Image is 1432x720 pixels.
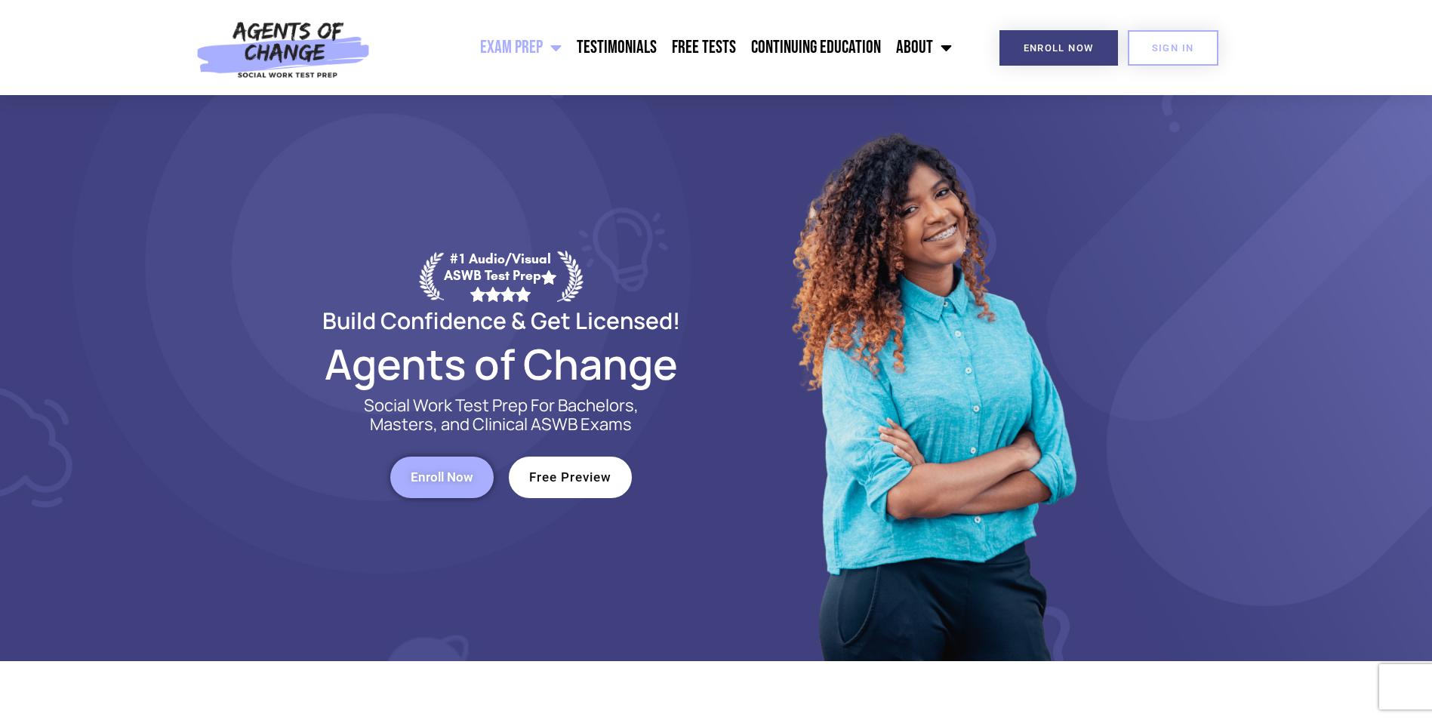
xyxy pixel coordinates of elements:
[569,29,664,66] a: Testimonials
[473,29,569,66] a: Exam Prep
[509,457,632,498] a: Free Preview
[744,29,888,66] a: Continuing Education
[346,396,656,434] p: Social Work Test Prep For Bachelors, Masters, and Clinical ASWB Exams
[390,457,494,498] a: Enroll Now
[444,251,557,301] div: #1 Audio/Visual ASWB Test Prep
[888,29,959,66] a: About
[529,471,611,484] span: Free Preview
[286,346,716,381] h2: Agents of Change
[664,29,744,66] a: Free Tests
[1128,30,1218,66] a: SIGN IN
[286,309,716,331] h2: Build Confidence & Get Licensed!
[378,29,959,66] nav: Menu
[999,30,1118,66] a: Enroll Now
[1152,43,1194,53] span: SIGN IN
[411,471,473,484] span: Enroll Now
[781,95,1082,661] img: Website Image 1 (1)
[1024,43,1094,53] span: Enroll Now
